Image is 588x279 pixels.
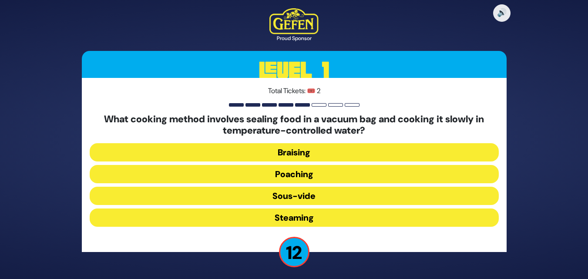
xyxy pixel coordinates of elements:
button: Poaching [90,165,499,183]
div: Proud Sponsor [269,34,319,42]
h3: Level 1 [82,51,507,90]
button: Steaming [90,208,499,227]
button: Braising [90,143,499,161]
h5: What cooking method involves sealing food in a vacuum bag and cooking it slowly in temperature-co... [90,114,499,137]
button: 🔊 [493,4,511,22]
button: Sous-vide [90,187,499,205]
p: Total Tickets: 🎟️ 2 [90,86,499,96]
img: Kedem [269,8,319,34]
p: 12 [279,237,309,267]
